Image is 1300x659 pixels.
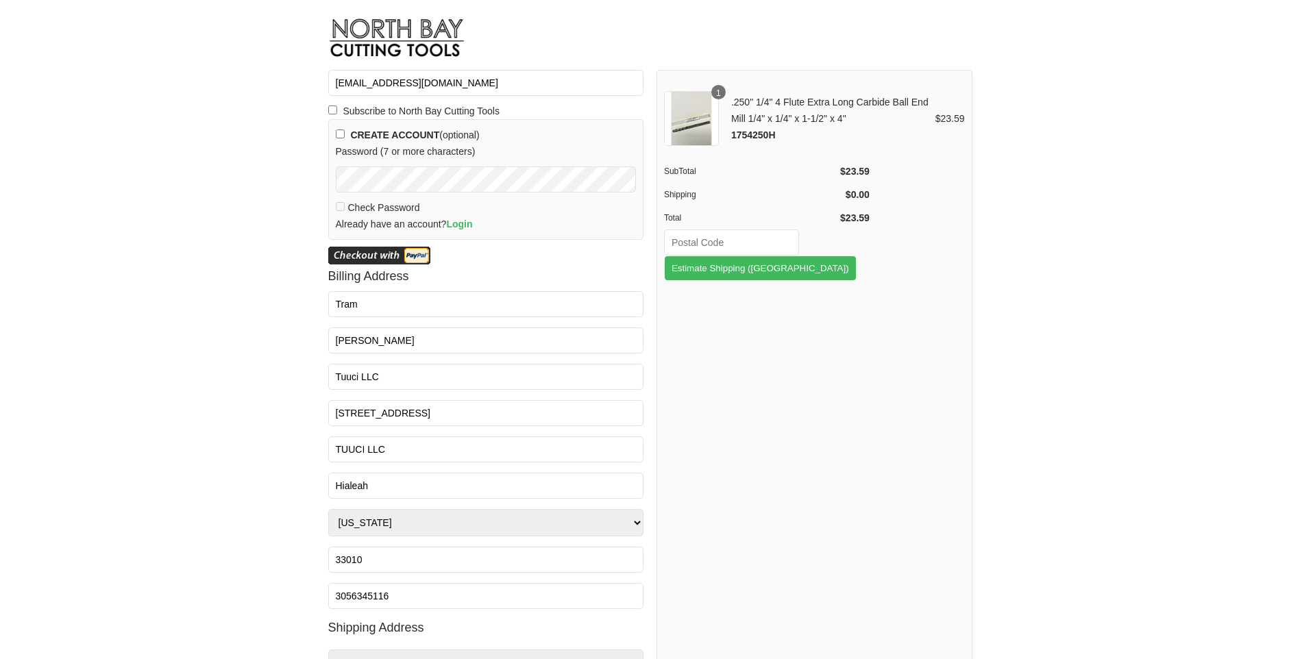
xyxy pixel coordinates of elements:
[328,291,644,317] input: First Name
[328,327,644,353] input: Last Name
[328,400,644,426] input: Address
[328,547,644,573] input: ZIP/Postal
[711,85,726,99] div: 1
[328,473,644,499] input: City
[731,129,776,140] span: 1754250H
[835,206,870,229] td: $23.59
[726,94,935,143] div: .250" 1/4" 4 Flute Extra Long Carbide Ball End Mill 1/4" x 1/4" x 1-1/2" x 4"
[835,160,870,183] td: $23.59
[328,10,465,70] img: North Bay Cutting Tools
[328,247,430,264] img: PayPal Express Checkout
[446,219,472,229] a: Login
[328,70,644,96] input: Email
[664,256,857,281] button: Estimate Shipping ([GEOGRAPHIC_DATA])
[664,229,799,256] input: Postal Code
[343,103,500,119] b: Subscribe to North Bay Cutting Tools
[935,110,965,127] div: $23.59
[328,119,644,240] div: (optional) Password (7 or more characters) Check Password Already have an account?
[664,160,835,183] td: SubTotal
[835,183,870,206] td: $0.00
[328,364,644,390] input: Business
[664,91,719,146] img: .250" 1/4" 4 Flute Extra Long Carbide Ball End Mill 1/4" x 1/4" x 1-1/2" x 4"
[328,583,644,609] input: Phone Number
[328,264,644,288] h3: Billing address
[350,129,439,140] b: CREATE ACCOUNT
[664,206,835,229] td: Total
[328,616,644,639] h3: Shipping address
[328,436,644,462] input: Apt/Suite
[664,183,835,206] td: Shipping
